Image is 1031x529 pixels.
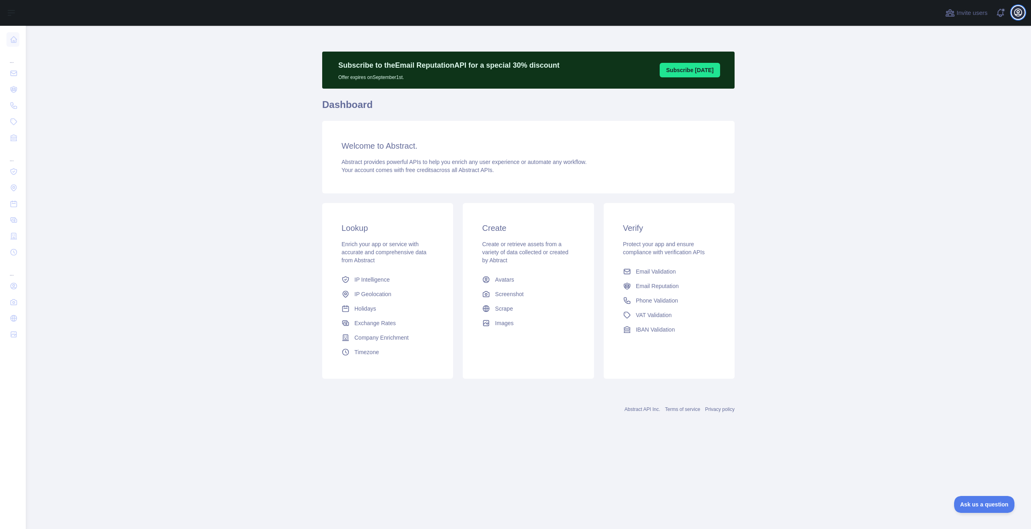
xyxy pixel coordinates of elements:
[956,8,988,18] span: Invite users
[636,282,679,290] span: Email Reputation
[625,407,660,412] a: Abstract API Inc.
[338,60,559,71] p: Subscribe to the Email Reputation API for a special 30 % discount
[338,301,437,316] a: Holidays
[636,311,672,319] span: VAT Validation
[338,272,437,287] a: IP Intelligence
[354,348,379,356] span: Timezone
[636,268,676,276] span: Email Validation
[623,222,715,234] h3: Verify
[495,290,524,298] span: Screenshot
[495,319,513,327] span: Images
[636,326,675,334] span: IBAN Validation
[495,276,514,284] span: Avatars
[620,293,718,308] a: Phone Validation
[6,147,19,163] div: ...
[623,241,705,255] span: Protect your app and ensure compliance with verification APIs
[342,167,494,173] span: Your account comes with across all Abstract APIs.
[482,241,568,263] span: Create or retrieve assets from a variety of data collected or created by Abtract
[6,261,19,277] div: ...
[354,319,396,327] span: Exchange Rates
[620,279,718,293] a: Email Reputation
[620,308,718,322] a: VAT Validation
[954,496,1015,513] iframe: Toggle Customer Support
[705,407,735,412] a: Privacy policy
[342,241,426,263] span: Enrich your app or service with accurate and comprehensive data from Abstract
[620,264,718,279] a: Email Validation
[482,222,574,234] h3: Create
[354,334,409,342] span: Company Enrichment
[338,345,437,359] a: Timezone
[406,167,433,173] span: free credits
[338,71,559,81] p: Offer expires on September 1st.
[665,407,700,412] a: Terms of service
[338,330,437,345] a: Company Enrichment
[342,140,715,151] h3: Welcome to Abstract.
[354,276,390,284] span: IP Intelligence
[479,272,578,287] a: Avatars
[620,322,718,337] a: IBAN Validation
[342,222,434,234] h3: Lookup
[6,48,19,64] div: ...
[479,301,578,316] a: Scrape
[479,316,578,330] a: Images
[354,305,376,313] span: Holidays
[338,316,437,330] a: Exchange Rates
[354,290,391,298] span: IP Geolocation
[495,305,513,313] span: Scrape
[342,159,587,165] span: Abstract provides powerful APIs to help you enrich any user experience or automate any workflow.
[338,287,437,301] a: IP Geolocation
[636,297,678,305] span: Phone Validation
[660,63,720,77] button: Subscribe [DATE]
[944,6,989,19] button: Invite users
[322,98,735,118] h1: Dashboard
[479,287,578,301] a: Screenshot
